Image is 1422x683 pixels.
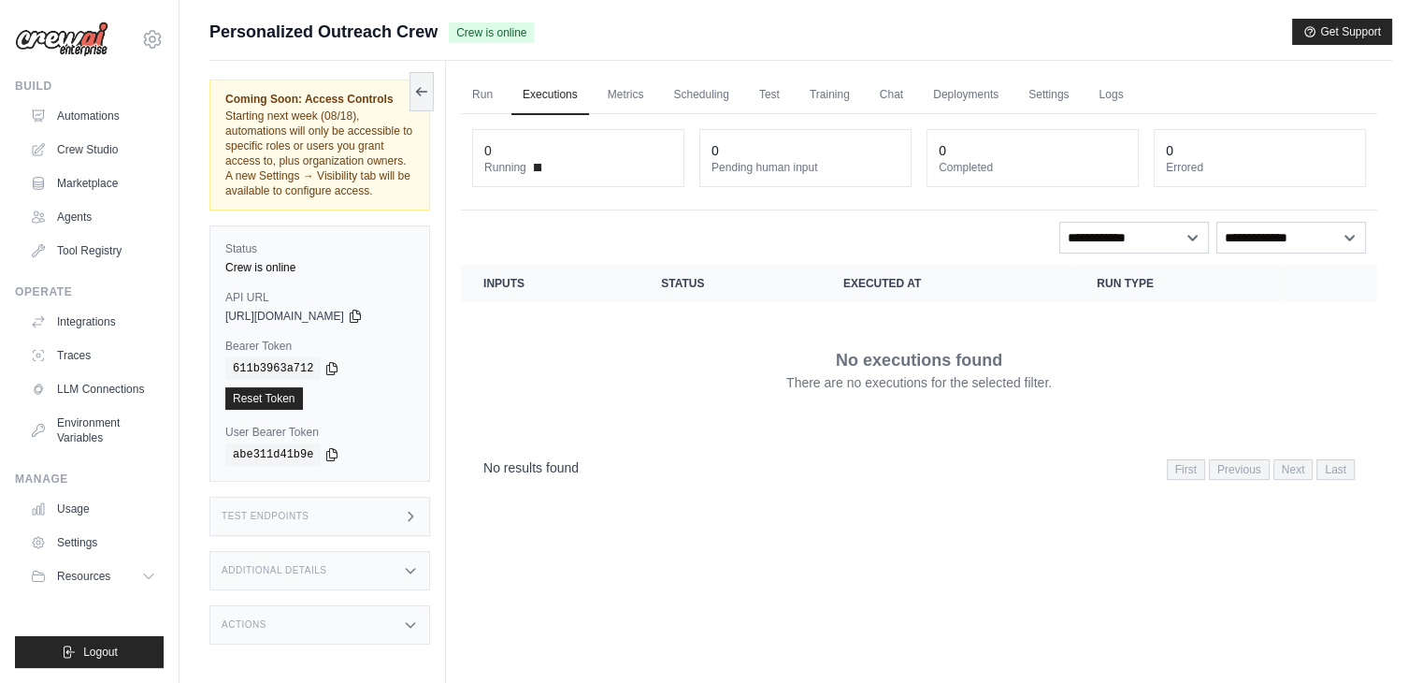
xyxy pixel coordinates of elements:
[225,425,414,440] label: User Bearer Token
[869,76,914,115] a: Chat
[225,357,321,380] code: 611b3963a712
[1087,76,1134,115] a: Logs
[209,19,438,45] span: Personalized Outreach Crew
[225,339,414,354] label: Bearer Token
[939,160,1127,175] dt: Completed
[939,141,946,160] div: 0
[461,265,639,302] th: Inputs
[1167,459,1205,480] span: First
[225,260,414,275] div: Crew is online
[15,472,164,487] div: Manage
[1273,459,1314,480] span: Next
[662,76,740,115] a: Scheduling
[461,444,1377,492] nav: Pagination
[15,79,164,94] div: Build
[639,265,821,302] th: Status
[22,494,164,524] a: Usage
[15,636,164,668] button: Logout
[222,565,326,576] h3: Additional Details
[225,109,412,197] span: Starting next week (08/18), automations will only be accessible to specific roles or users you gr...
[22,135,164,165] a: Crew Studio
[22,408,164,453] a: Environment Variables
[484,160,526,175] span: Running
[711,141,719,160] div: 0
[222,619,266,631] h3: Actions
[1316,459,1355,480] span: Last
[798,76,861,115] a: Training
[225,92,414,107] span: Coming Soon: Access Controls
[922,76,1010,115] a: Deployments
[225,387,303,410] a: Reset Token
[22,101,164,131] a: Automations
[461,76,504,115] a: Run
[22,307,164,337] a: Integrations
[83,645,118,660] span: Logout
[1209,459,1270,480] span: Previous
[1166,160,1354,175] dt: Errored
[748,76,791,115] a: Test
[222,511,309,522] h3: Test Endpoints
[511,76,589,115] a: Executions
[484,141,492,160] div: 0
[22,374,164,404] a: LLM Connections
[22,528,164,558] a: Settings
[15,284,164,299] div: Operate
[225,443,321,466] code: abe311d41b9e
[786,373,1052,392] p: There are no executions for the selected filter.
[22,236,164,266] a: Tool Registry
[57,569,110,584] span: Resources
[461,265,1377,492] section: Crew executions table
[836,347,1002,373] p: No executions found
[1167,459,1355,480] nav: Pagination
[225,309,344,324] span: [URL][DOMAIN_NAME]
[711,160,899,175] dt: Pending human input
[22,202,164,232] a: Agents
[22,168,164,198] a: Marketplace
[1017,76,1080,115] a: Settings
[1166,141,1173,160] div: 0
[22,561,164,591] button: Resources
[483,458,579,477] p: No results found
[15,22,108,57] img: Logo
[225,290,414,305] label: API URL
[22,341,164,371] a: Traces
[1292,19,1392,45] button: Get Support
[1074,265,1285,302] th: Run Type
[821,265,1074,302] th: Executed at
[449,22,534,43] span: Crew is online
[596,76,655,115] a: Metrics
[225,241,414,256] label: Status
